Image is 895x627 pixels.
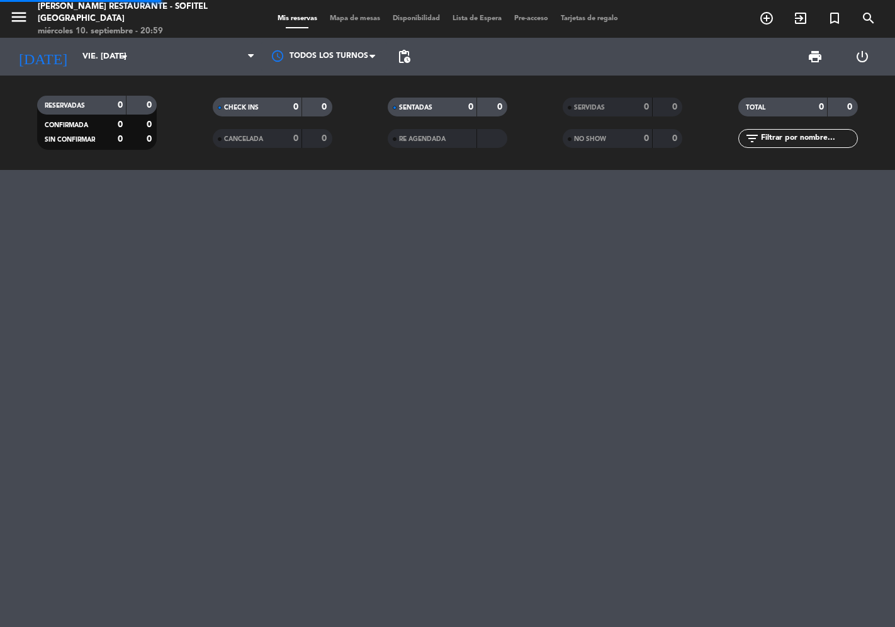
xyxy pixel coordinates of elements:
strong: 0 [147,135,154,144]
span: pending_actions [397,49,412,64]
strong: 0 [672,103,680,111]
strong: 0 [468,103,473,111]
span: Lista de Espera [446,15,508,22]
i: add_circle_outline [759,11,774,26]
i: menu [9,8,28,26]
strong: 0 [322,134,329,143]
span: RESERVADAS [45,103,85,109]
i: filter_list [745,131,760,146]
span: Disponibilidad [386,15,446,22]
strong: 0 [497,103,505,111]
div: [PERSON_NAME] restaurante - Sofitel [GEOGRAPHIC_DATA] [38,1,215,25]
span: TOTAL [746,104,765,111]
input: Filtrar por nombre... [760,132,857,145]
i: exit_to_app [793,11,808,26]
strong: 0 [293,103,298,111]
span: SENTADAS [399,104,432,111]
strong: 0 [322,103,329,111]
span: print [808,49,823,64]
span: CHECK INS [224,104,259,111]
span: CONFIRMADA [45,122,88,128]
span: Tarjetas de regalo [554,15,624,22]
i: [DATE] [9,43,76,71]
i: arrow_drop_down [117,49,132,64]
strong: 0 [847,103,855,111]
span: NO SHOW [574,136,606,142]
span: Mapa de mesas [324,15,386,22]
div: LOG OUT [839,38,886,76]
span: RE AGENDADA [399,136,446,142]
span: CANCELADA [224,136,263,142]
strong: 0 [118,120,123,129]
button: menu [9,8,28,31]
i: search [861,11,876,26]
strong: 0 [293,134,298,143]
i: turned_in_not [827,11,842,26]
div: miércoles 10. septiembre - 20:59 [38,25,215,38]
span: SERVIDAS [574,104,605,111]
strong: 0 [644,103,649,111]
strong: 0 [147,101,154,110]
strong: 0 [118,101,123,110]
strong: 0 [672,134,680,143]
strong: 0 [118,135,123,144]
span: Mis reservas [271,15,324,22]
strong: 0 [819,103,824,111]
i: power_settings_new [855,49,870,64]
strong: 0 [147,120,154,129]
strong: 0 [644,134,649,143]
span: Pre-acceso [508,15,554,22]
span: SIN CONFIRMAR [45,137,95,143]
